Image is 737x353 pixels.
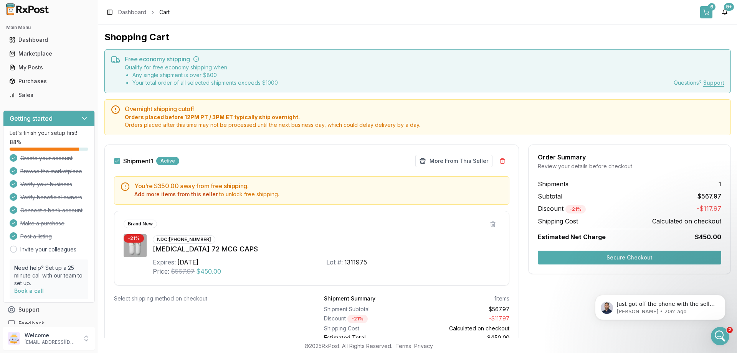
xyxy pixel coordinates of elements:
button: Support [3,303,95,317]
a: Book a call [14,287,44,294]
div: - 21 % [565,205,586,213]
div: Expires: [153,258,176,267]
div: [MEDICAL_DATA] 72 MCG CAPS [153,244,500,254]
div: Questions? [674,79,724,87]
button: My Posts [3,61,95,74]
span: $567.97 [697,192,721,201]
p: Let's finish your setup first! [10,129,88,137]
div: 1 items [494,295,509,302]
h2: Main Menu [6,25,92,31]
div: [DATE] [177,258,198,267]
label: Shipment 1 [123,158,153,164]
a: Terms [395,343,411,349]
div: Shipping Cost [324,325,414,332]
a: Sales [6,88,92,102]
span: Post a listing [20,233,52,240]
span: $567.97 [171,267,195,276]
a: Purchases [6,74,92,88]
div: Review your details before checkout [538,163,721,170]
a: Invite your colleagues [20,246,76,253]
h1: Shopping Cart [104,31,731,43]
span: 1 [719,179,721,189]
span: Shipments [538,179,568,189]
div: Select shipping method on checkout [114,295,299,302]
span: Browse the marketplace [20,167,82,175]
span: Shipping Cost [538,217,578,226]
a: Privacy [414,343,433,349]
h5: You're $350.00 away from free shipping. [134,183,503,189]
span: Cart [159,8,170,16]
button: Add more items from this seller [134,190,218,198]
div: Lot #: [326,258,343,267]
div: Price: [153,267,169,276]
button: Dashboard [3,34,95,46]
span: $450.00 [695,232,721,241]
div: Brand New [124,220,157,228]
span: Feedback [18,320,45,327]
a: Dashboard [118,8,146,16]
nav: breadcrumb [118,8,170,16]
button: 9+ [719,6,731,18]
span: -$117.97 [697,204,721,213]
button: Feedback [3,317,95,330]
p: Need help? Set up a 25 minute call with our team to set up. [14,264,84,287]
div: - $117.97 [420,315,510,323]
p: [EMAIL_ADDRESS][DOMAIN_NAME] [25,339,78,345]
a: Dashboard [6,33,92,47]
span: Make a purchase [20,220,64,227]
h5: Free economy shipping [125,56,724,62]
div: Qualify for free economy shipping when [125,64,278,87]
div: 6 [708,3,716,11]
img: Linzess 72 MCG CAPS [124,234,147,257]
span: Subtotal [538,192,562,201]
h3: Getting started [10,114,53,123]
button: Marketplace [3,48,95,60]
a: Marketplace [6,47,92,61]
div: Calculated on checkout [420,325,510,332]
span: 2 [727,327,733,333]
div: 9+ [724,3,734,11]
span: Discount [538,205,586,212]
button: 6 [700,6,712,18]
img: User avatar [8,332,20,345]
li: Your total order of all selected shipments exceeds $ 1000 [132,79,278,87]
button: Sales [3,89,95,101]
span: Connect a bank account [20,207,83,214]
div: - 21 % [347,315,368,323]
button: Purchases [3,75,95,87]
div: Shipment Subtotal [324,305,414,313]
div: Shipment Summary [324,295,375,302]
span: Estimated Net Charge [538,233,606,241]
h5: Overnight shipping cutoff [125,106,724,112]
div: 1311975 [344,258,367,267]
div: Order Summary [538,154,721,160]
span: Verify your business [20,181,72,188]
button: More From This Seller [415,155,492,167]
span: Verify beneficial owners [20,194,82,201]
span: 88 % [10,138,21,146]
span: Calculated on checkout [652,217,721,226]
span: Orders placed after this time may not be processed until the next business day, which could delay... [125,121,724,129]
span: Orders placed before 12PM PT / 3PM ET typically ship overnight. [125,113,724,121]
div: Estimated Total [324,334,414,342]
a: My Posts [6,61,92,74]
div: Purchases [9,77,89,85]
div: to unlock free shipping. [134,190,503,198]
iframe: Intercom notifications message [583,279,737,332]
div: Sales [9,91,89,99]
div: Marketplace [9,50,89,57]
div: Active [156,157,179,165]
div: My Posts [9,64,89,71]
span: Create your account [20,154,73,162]
span: $450.00 [196,267,221,276]
p: Welcome [25,332,78,339]
div: $567.97 [420,305,510,313]
div: Discount [324,315,414,323]
img: RxPost Logo [3,3,52,15]
div: $450.00 [420,334,510,342]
